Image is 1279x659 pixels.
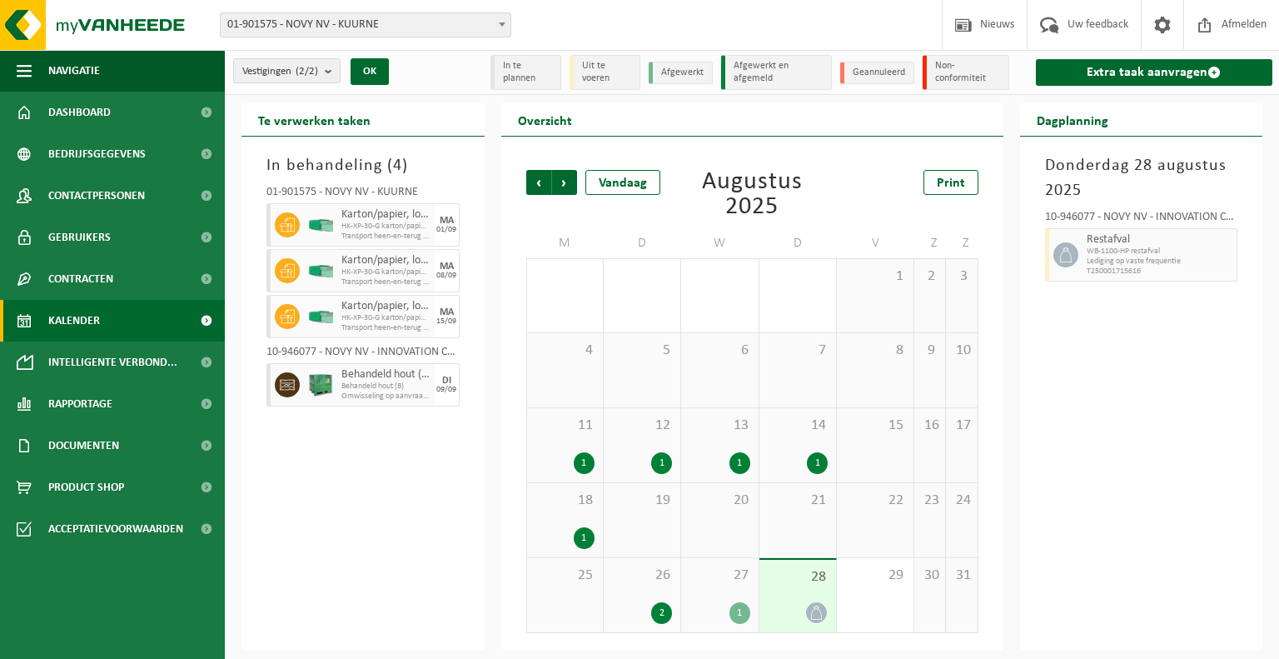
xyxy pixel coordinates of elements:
[296,66,318,77] count: (2/2)
[48,508,183,550] span: Acceptatievoorwaarden
[48,300,100,342] span: Kalender
[574,527,595,549] div: 1
[768,568,828,587] span: 28
[612,342,672,360] span: 5
[689,342,749,360] span: 6
[954,267,968,286] span: 3
[1087,257,1233,267] span: Lediging op vaste frequentie
[612,567,672,585] span: 26
[341,300,430,313] span: Karton/papier, los (bedrijven)
[341,267,430,277] span: HK-XP-30-G karton/papier, los (bedrijven)
[1020,103,1125,136] h2: Dagplanning
[923,567,937,585] span: 30
[570,55,640,90] li: Uit te voeren
[689,567,749,585] span: 27
[308,265,333,277] img: HK-XP-30-GN-00
[308,372,333,397] img: PB-HB-1400-HPE-GN-01
[48,467,124,508] span: Product Shop
[241,103,387,136] h2: Te verwerken taken
[440,262,454,272] div: MA
[721,55,832,90] li: Afgewerkt en afgemeld
[923,170,978,195] a: Print
[341,368,430,382] span: Behandeld hout (B)
[612,492,672,510] span: 19
[954,567,968,585] span: 31
[768,492,828,510] span: 21
[436,226,456,234] div: 01/09
[526,228,604,258] td: M
[266,187,460,203] div: 01-901575 - NOVY NV - KUURNE
[490,55,561,90] li: In te plannen
[649,62,713,84] li: Afgewerkt
[923,55,1009,90] li: Non-conformiteit
[681,228,759,258] td: W
[1087,233,1233,247] span: Restafval
[807,452,828,474] div: 1
[845,267,905,286] span: 1
[729,452,750,474] div: 1
[436,272,456,280] div: 08/09
[436,386,456,394] div: 09/09
[308,311,333,323] img: HK-XP-30-GN-00
[526,170,551,195] span: Vorige
[1045,212,1238,228] div: 10-946077 - NOVY NV - INNOVATION CENTER - [GEOGRAPHIC_DATA]
[341,392,430,402] span: Omwisseling op aanvraag - op geplande route (incl. verwerking)
[845,492,905,510] span: 22
[535,567,595,585] span: 25
[341,208,430,222] span: Karton/papier, los (bedrijven)
[604,228,681,258] td: D
[845,417,905,435] span: 15
[242,59,318,84] span: Vestigingen
[48,175,145,217] span: Contactpersonen
[351,58,389,85] button: OK
[923,492,937,510] span: 23
[923,417,937,435] span: 16
[837,228,914,258] td: V
[436,317,456,326] div: 15/09
[48,217,111,258] span: Gebruikers
[393,157,402,174] span: 4
[221,13,510,37] span: 01-901575 - NOVY NV - KUURNE
[266,153,460,178] h3: In behandeling ( )
[937,177,965,190] span: Print
[1045,153,1238,203] h3: Donderdag 28 augustus 2025
[535,417,595,435] span: 11
[954,417,968,435] span: 17
[1036,59,1272,86] a: Extra taak aanvragen
[954,492,968,510] span: 24
[651,452,672,474] div: 1
[501,103,589,136] h2: Overzicht
[585,170,660,195] div: Vandaag
[768,342,828,360] span: 7
[341,222,430,232] span: HK-XP-30-G karton/papier, los (bedrijven)
[845,342,905,360] span: 8
[689,417,749,435] span: 13
[535,492,595,510] span: 18
[440,307,454,317] div: MA
[48,425,119,467] span: Documenten
[946,228,978,258] td: Z
[768,417,828,435] span: 14
[442,376,451,386] div: DI
[651,602,672,624] div: 2
[440,216,454,226] div: MA
[48,92,111,133] span: Dashboard
[845,567,905,585] span: 29
[341,277,430,287] span: Transport heen-en-terug op vaste frequentie
[689,492,749,510] span: 20
[1087,247,1233,257] span: WB-1100-HP restafval
[48,133,146,175] span: Bedrijfsgegevens
[574,452,595,474] div: 1
[308,219,333,232] img: HK-XP-30-GN-00
[914,228,946,258] td: Z
[612,417,672,435] span: 12
[233,58,341,83] button: Vestigingen(2/2)
[48,342,177,383] span: Intelligente verbond...
[341,232,430,242] span: Transport heen-en-terug op vaste frequentie
[535,342,595,360] span: 4
[48,258,113,300] span: Contracten
[840,62,914,84] li: Geannuleerd
[48,383,112,425] span: Rapportage
[266,347,460,363] div: 10-946077 - NOVY NV - INNOVATION CENTER - [GEOGRAPHIC_DATA]
[729,602,750,624] div: 1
